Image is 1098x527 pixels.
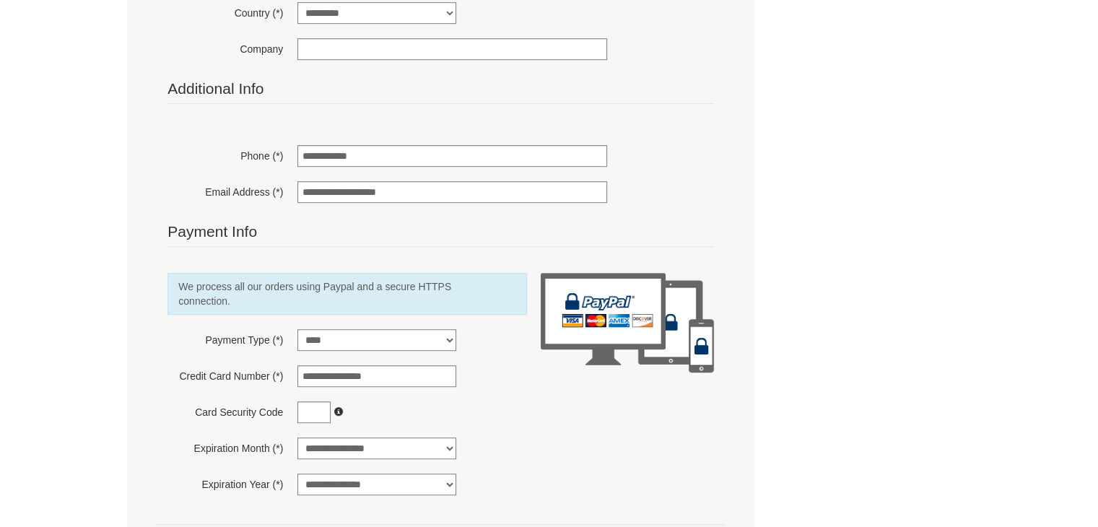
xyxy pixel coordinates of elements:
label: Credit Card Number (*) [167,365,283,383]
label: Expiration Month (*) [167,437,283,456]
span: We process all our orders using Paypal and a secure HTTPS connection. [178,279,501,308]
label: Email Address (*) [167,181,283,199]
label: Payment Type (*) [167,329,283,347]
label: Expiration Year (*) [167,474,283,492]
label: Country (*) [167,2,283,20]
label: Company [167,38,283,56]
label: Phone (*) [167,145,283,163]
img: paypal-secure-devices.png [541,273,713,372]
legend: Payment Info [167,217,713,247]
label: Card Security Code [167,401,283,419]
legend: Additional Info [167,74,713,104]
